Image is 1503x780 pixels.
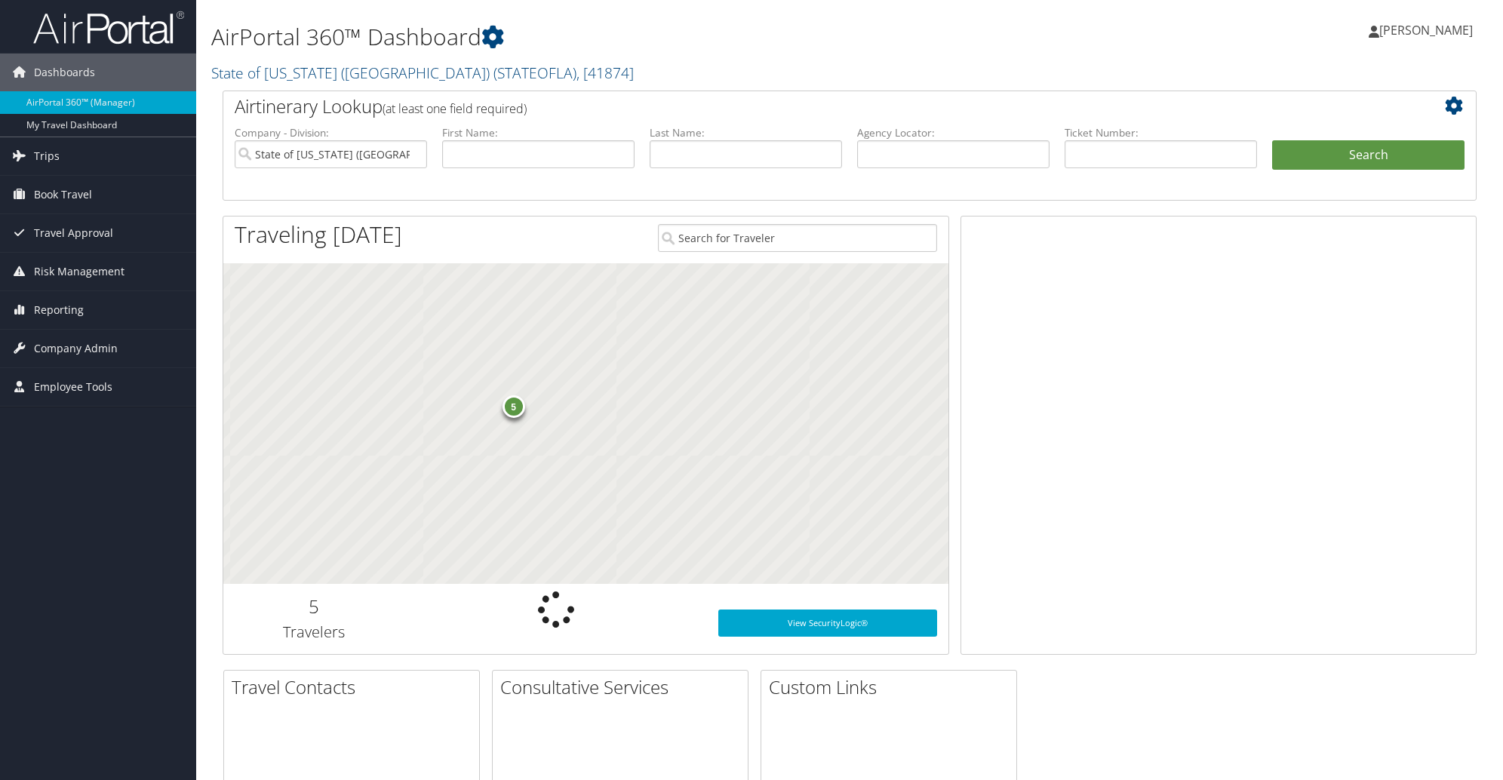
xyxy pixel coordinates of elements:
[1272,140,1465,170] button: Search
[34,253,124,290] span: Risk Management
[1379,22,1473,38] span: [PERSON_NAME]
[34,291,84,329] span: Reporting
[857,125,1050,140] label: Agency Locator:
[769,674,1016,700] h2: Custom Links
[1065,125,1257,140] label: Ticket Number:
[34,330,118,367] span: Company Admin
[502,395,524,418] div: 5
[1369,8,1488,53] a: [PERSON_NAME]
[232,674,479,700] h2: Travel Contacts
[34,54,95,91] span: Dashboards
[235,94,1360,119] h2: Airtinerary Lookup
[34,368,112,406] span: Employee Tools
[650,125,842,140] label: Last Name:
[442,125,635,140] label: First Name:
[383,100,527,117] span: (at least one field required)
[235,125,427,140] label: Company - Division:
[718,610,937,637] a: View SecurityLogic®
[493,63,576,83] span: ( STATEOFLA )
[235,622,393,643] h3: Travelers
[34,137,60,175] span: Trips
[500,674,748,700] h2: Consultative Services
[235,219,402,250] h1: Traveling [DATE]
[34,214,113,252] span: Travel Approval
[211,63,634,83] a: State of [US_STATE] ([GEOGRAPHIC_DATA])
[235,594,393,619] h2: 5
[211,21,1062,53] h1: AirPortal 360™ Dashboard
[576,63,634,83] span: , [ 41874 ]
[658,224,938,252] input: Search for Traveler
[34,176,92,213] span: Book Travel
[33,10,184,45] img: airportal-logo.png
